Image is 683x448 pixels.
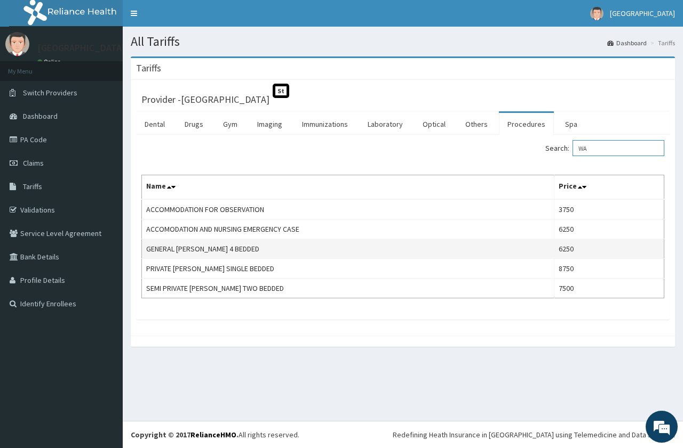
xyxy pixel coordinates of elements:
[5,291,203,328] textarea: Type your message and hit 'Enter'
[142,239,554,259] td: GENERAL [PERSON_NAME] 4 BEDDED
[20,53,43,80] img: d_794563401_company_1708531726252_794563401
[142,175,554,200] th: Name
[573,140,664,156] input: Search:
[393,429,675,440] div: Redefining Heath Insurance in [GEOGRAPHIC_DATA] using Telemedicine and Data Science!
[131,35,675,48] h1: All Tariffs
[141,95,269,104] h3: Provider - [GEOGRAPHIC_DATA]
[554,239,664,259] td: 6250
[142,199,554,219] td: ACCOMMODATION FOR OBSERVATION
[175,5,201,31] div: Minimize live chat window
[554,279,664,298] td: 7500
[249,113,291,135] a: Imaging
[414,113,454,135] a: Optical
[293,113,356,135] a: Immunizations
[590,7,603,20] img: User Image
[55,60,179,74] div: Chat with us now
[136,113,173,135] a: Dental
[457,113,496,135] a: Others
[554,219,664,239] td: 6250
[23,111,58,121] span: Dashboard
[62,134,147,242] span: We're online!
[190,430,236,439] a: RelianceHMO
[142,279,554,298] td: SEMI PRIVATE [PERSON_NAME] TWO BEDDED
[499,113,554,135] a: Procedures
[176,113,212,135] a: Drugs
[359,113,411,135] a: Laboratory
[37,58,63,66] a: Online
[273,84,289,98] span: St
[131,430,239,439] strong: Copyright © 2017 .
[554,259,664,279] td: 8750
[554,199,664,219] td: 3750
[545,140,664,156] label: Search:
[554,175,664,200] th: Price
[136,63,161,73] h3: Tariffs
[23,158,44,168] span: Claims
[23,88,77,97] span: Switch Providers
[37,43,125,53] p: [GEOGRAPHIC_DATA]
[123,421,683,448] footer: All rights reserved.
[607,38,647,47] a: Dashboard
[142,259,554,279] td: PRIVATE [PERSON_NAME] SINGLE BEDDED
[5,32,29,56] img: User Image
[648,38,675,47] li: Tariffs
[557,113,586,135] a: Spa
[610,9,675,18] span: [GEOGRAPHIC_DATA]
[23,182,42,191] span: Tariffs
[142,219,554,239] td: ACCOMODATION AND NURSING EMERGENCY CASE
[215,113,246,135] a: Gym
